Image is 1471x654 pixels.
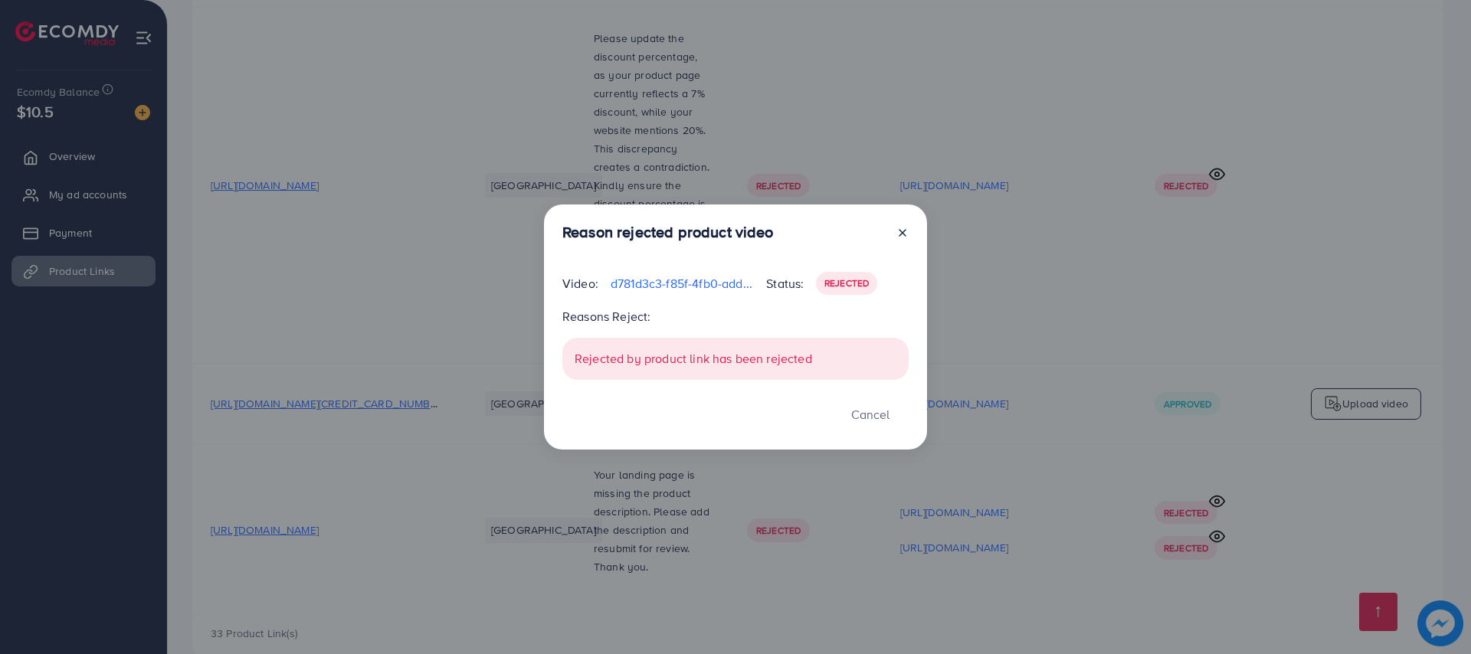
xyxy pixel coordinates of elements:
p: Video: [562,274,598,293]
button: Cancel [832,398,909,431]
p: Reasons Reject: [562,307,909,325]
p: d781d3c3-f85f-4fb0-add6-35e467a54a64-1759685861073.mp4 [611,274,754,293]
h3: Reason rejected product video [562,223,774,241]
span: Rejected [824,276,869,289]
p: Status: [766,274,804,293]
div: Rejected by product link has been rejected [562,338,909,380]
